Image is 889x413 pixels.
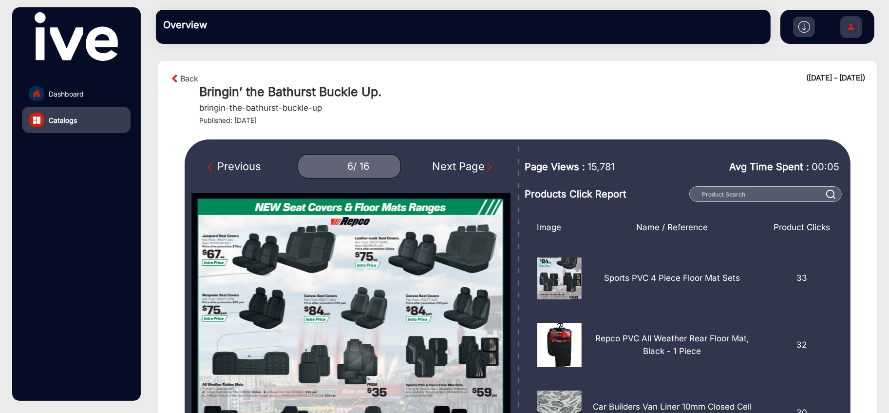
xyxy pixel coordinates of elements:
img: vmg-logo [35,12,117,61]
span: Catalogs [49,115,77,125]
div: 33 [763,257,841,299]
div: 32 [763,323,841,367]
input: Product Search [689,186,842,202]
h3: Products Click Report [525,188,685,200]
h3: Overview [163,19,300,31]
img: prodSearch%20_white.svg [826,190,836,199]
span: 00:05 [812,161,839,173]
div: Previous [208,158,261,175]
p: Sports PVC 4 Piece Floor Mat Sets [605,272,740,285]
img: home [32,89,41,98]
a: Dashboard [22,80,131,107]
p: Repco PVC All Weather Rear Floor Mat, Black - 1 Piece [589,333,756,357]
div: / 16 [353,160,369,173]
h5: bringin-the-bathurst-buckle-up [199,103,322,113]
div: Name / Reference [582,221,763,234]
a: Catalogs [22,107,131,133]
h1: Bringin’ the Bathurst Buckle Up. [199,84,865,99]
img: Next Page [485,162,494,172]
img: Sign%20Up.svg [841,11,861,45]
img: 37852780_6_10.png [537,257,582,299]
div: Product Clicks [763,221,841,234]
span: Page Views : [525,159,586,174]
h4: Published: [DATE] [199,117,865,125]
img: Previous Page [208,162,217,172]
div: ([DATE] - [DATE]) [806,73,865,84]
img: arrow-left-1.svg [170,73,180,84]
img: h2download.svg [798,21,810,33]
span: 15,781 [588,159,615,174]
a: Back [180,73,198,84]
span: Avg Time Spent : [729,159,809,174]
div: Next Page [432,158,494,175]
img: catalog [33,117,40,124]
img: 175620088200013.png [537,323,582,367]
span: Dashboard [49,89,84,99]
div: Image [530,221,582,234]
